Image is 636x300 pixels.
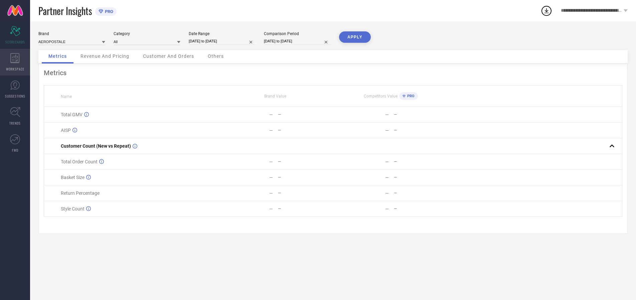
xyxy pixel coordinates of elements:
span: Others [208,53,224,59]
span: Revenue And Pricing [81,53,129,59]
div: — [269,175,273,180]
span: Partner Insights [38,4,92,18]
span: WORKSPACE [6,66,24,71]
span: Competitors Value [364,94,397,99]
span: TRENDS [9,121,21,126]
div: — [385,112,389,117]
div: — [394,128,449,133]
span: Total GMV [61,112,83,117]
div: Comparison Period [264,31,331,36]
div: Brand [38,31,105,36]
div: — [269,128,273,133]
span: AISP [61,128,71,133]
span: PRO [103,9,113,14]
div: — [269,159,273,164]
div: Metrics [44,69,622,77]
div: — [385,206,389,211]
div: — [385,175,389,180]
span: Customer And Orders [143,53,194,59]
div: — [278,191,333,195]
div: — [385,159,389,164]
span: Name [61,94,72,99]
span: Brand Value [264,94,286,99]
input: Select comparison period [264,38,331,45]
div: — [278,159,333,164]
div: Date Range [189,31,256,36]
div: — [269,206,273,211]
div: — [394,112,449,117]
span: Total Order Count [61,159,98,164]
div: — [394,206,449,211]
span: PRO [406,94,415,98]
span: Return Percentage [61,190,100,196]
div: — [269,112,273,117]
span: Style Count [61,206,85,211]
input: Select date range [189,38,256,45]
div: Category [114,31,180,36]
span: Metrics [48,53,67,59]
div: — [385,190,389,196]
div: — [278,175,333,180]
span: Basket Size [61,175,85,180]
div: — [385,128,389,133]
div: — [278,206,333,211]
div: — [269,190,273,196]
button: APPLY [339,31,371,43]
div: — [278,128,333,133]
div: — [278,112,333,117]
span: FWD [12,148,18,153]
div: Open download list [540,5,552,17]
div: — [394,159,449,164]
span: SCORECARDS [5,39,25,44]
span: SUGGESTIONS [5,94,25,99]
div: — [394,175,449,180]
div: — [394,191,449,195]
span: Customer Count (New vs Repeat) [61,143,131,149]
